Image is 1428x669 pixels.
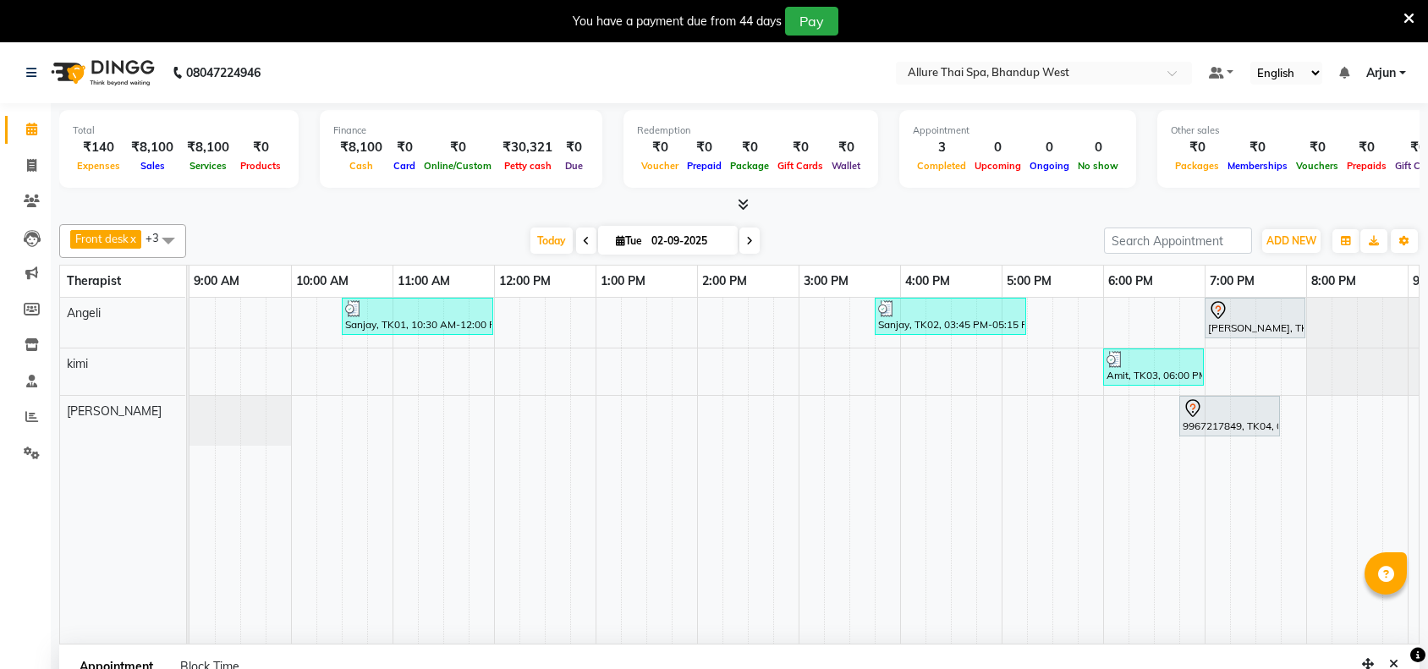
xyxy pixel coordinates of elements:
a: 8:00 PM [1307,269,1360,293]
img: logo [43,49,159,96]
span: ADD NEW [1266,234,1316,247]
span: Upcoming [970,160,1025,172]
a: 4:00 PM [901,269,954,293]
div: Sanjay, TK01, 10:30 AM-12:00 PM, DEEP TISSUE MASSAGE - 90 [343,300,492,332]
span: Today [530,228,573,254]
span: Memberships [1223,160,1292,172]
div: ₹0 [1292,138,1343,157]
div: Total [73,123,285,138]
a: 1:00 PM [596,269,650,293]
span: Arjun [1366,64,1396,82]
div: Amit, TK03, 06:00 PM-07:00 PM, SWEDISH MASSAGE - 60 [1105,351,1202,383]
div: ₹0 [726,138,773,157]
span: Wallet [827,160,865,172]
div: ₹8,100 [333,138,389,157]
span: Prepaid [683,160,726,172]
span: No show [1074,160,1123,172]
span: Completed [913,160,970,172]
div: ₹8,100 [180,138,236,157]
a: 9:00 AM [189,269,244,293]
span: Package [726,160,773,172]
div: ₹140 [73,138,124,157]
span: Packages [1171,160,1223,172]
span: +3 [146,231,172,244]
span: Voucher [637,160,683,172]
span: Cash [345,160,377,172]
a: x [129,232,136,245]
div: ₹0 [827,138,865,157]
b: 08047224946 [186,49,261,96]
span: Front desk [75,232,129,245]
button: ADD NEW [1262,229,1321,253]
span: Ongoing [1025,160,1074,172]
iframe: chat widget [1357,601,1411,652]
span: Prepaids [1343,160,1391,172]
input: 2025-09-02 [646,228,731,254]
div: Appointment [913,123,1123,138]
span: [PERSON_NAME] [67,403,162,419]
div: 9967217849, TK04, 06:45 PM-07:45 PM, SWEDISH MASSAGE - 60 [1181,398,1278,434]
a: 11:00 AM [393,269,454,293]
span: Card [389,160,420,172]
span: Petty cash [500,160,556,172]
div: ₹0 [559,138,589,157]
a: 5:00 PM [1002,269,1056,293]
div: ₹0 [683,138,726,157]
span: Online/Custom [420,160,496,172]
a: 7:00 PM [1206,269,1259,293]
span: Products [236,160,285,172]
div: 0 [1074,138,1123,157]
a: 12:00 PM [495,269,555,293]
span: Gift Cards [773,160,827,172]
div: 3 [913,138,970,157]
div: Sanjay, TK02, 03:45 PM-05:15 PM, SWEDISH MASSAGE - 90 [876,300,1024,332]
div: ₹30,321 [496,138,559,157]
div: ₹0 [1171,138,1223,157]
button: Pay [785,7,838,36]
a: 3:00 PM [799,269,853,293]
span: Angeli [67,305,101,321]
div: Redemption [637,123,865,138]
div: 0 [1025,138,1074,157]
a: 6:00 PM [1104,269,1157,293]
div: ₹0 [236,138,285,157]
div: ₹0 [420,138,496,157]
a: 10:00 AM [292,269,353,293]
span: Vouchers [1292,160,1343,172]
input: Search Appointment [1104,228,1252,254]
div: [PERSON_NAME], TK05, 07:00 PM-08:00 PM, DEEP TISSUE MASSAGE - 60 [1206,300,1304,336]
div: 0 [970,138,1025,157]
a: 2:00 PM [698,269,751,293]
span: Services [185,160,231,172]
div: ₹0 [1223,138,1292,157]
div: ₹0 [389,138,420,157]
div: ₹0 [773,138,827,157]
div: You have a payment due from 44 days [573,13,782,30]
span: Sales [136,160,169,172]
span: Therapist [67,273,121,288]
span: kimi [67,356,88,371]
span: Tue [612,234,646,247]
div: Finance [333,123,589,138]
div: ₹8,100 [124,138,180,157]
div: ₹0 [1343,138,1391,157]
div: ₹0 [637,138,683,157]
span: Due [561,160,587,172]
span: Expenses [73,160,124,172]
